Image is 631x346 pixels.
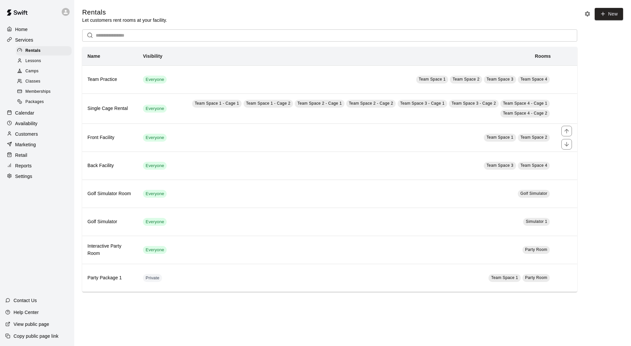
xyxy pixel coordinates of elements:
span: Simulator 1 [526,219,547,224]
span: Golf Simulator [520,191,548,196]
button: Rental settings [582,9,592,19]
a: Rentals [16,46,74,56]
p: Contact Us [14,297,37,304]
span: Team Space 3 - Cage 2 [451,101,496,106]
div: This service is visible to all of your customers [143,105,167,113]
h6: Back Facility [87,162,132,169]
div: Lessons [16,56,72,66]
span: Everyone [143,135,167,141]
span: Team Space 1 [419,77,446,82]
p: Services [15,37,33,43]
a: Customers [5,129,69,139]
p: Settings [15,173,32,180]
p: Availability [15,120,38,127]
p: Customers [15,131,38,137]
button: move item up [561,126,572,136]
div: Classes [16,77,72,86]
div: Rentals [16,46,72,55]
div: This service is visible to all of your customers [143,218,167,226]
p: Home [15,26,28,33]
div: This service is visible to all of your customers [143,134,167,142]
span: Camps [25,68,39,75]
span: Team Space 2 [520,135,548,140]
button: move item down [561,139,572,150]
div: This service is visible to all of your customers [143,162,167,170]
a: Packages [16,97,74,107]
p: View public page [14,321,49,328]
h6: Golf Simulator Room [87,190,132,197]
a: Memberships [16,87,74,97]
p: Marketing [15,141,36,148]
span: Packages [25,99,44,105]
span: Team Space 1 [486,135,514,140]
p: Calendar [15,110,34,116]
p: Help Center [14,309,39,316]
a: Retail [5,150,69,160]
b: Visibility [143,53,162,59]
h6: Party Package 1 [87,274,132,282]
div: Marketing [5,140,69,150]
a: Lessons [16,56,74,66]
a: Calendar [5,108,69,118]
span: Team Space 1 - Cage 2 [246,101,290,106]
a: Camps [16,66,74,77]
a: Services [5,35,69,45]
span: Memberships [25,88,50,95]
div: This service is visible to all of your customers [143,190,167,198]
h6: Team Practice [87,76,132,83]
div: Packages [16,97,72,107]
p: Retail [15,152,27,158]
span: Private [143,275,162,281]
a: New [595,8,623,20]
span: Team Space 4 [520,77,548,82]
a: Reports [5,161,69,171]
span: Team Space 4 - Cage 2 [503,111,547,116]
span: Lessons [25,58,41,64]
span: Team Space 2 [452,77,480,82]
h6: Front Facility [87,134,132,141]
h6: Interactive Party Room [87,243,132,257]
a: Home [5,24,69,34]
span: Team Space 1 - Cage 1 [195,101,239,106]
span: Team Space 4 [520,163,548,168]
span: Team Space 3 [486,163,514,168]
span: Everyone [143,247,167,253]
b: Name [87,53,100,59]
div: This service is visible to all of your customers [143,76,167,84]
span: Team Space 3 [486,77,514,82]
span: Team Space 2 - Cage 2 [349,101,393,106]
a: Classes [16,77,74,87]
span: Team Space 1 [491,275,518,280]
div: Memberships [16,87,72,96]
a: Availability [5,119,69,128]
b: Rooms [535,53,551,59]
table: simple table [82,47,577,292]
p: Copy public page link [14,333,58,339]
h5: Rentals [82,8,167,17]
span: Everyone [143,106,167,112]
span: Everyone [143,163,167,169]
span: Everyone [143,191,167,197]
span: Team Space 4 - Cage 1 [503,101,547,106]
h6: Single Cage Rental [87,105,132,112]
span: Team Space 2 - Cage 1 [297,101,342,106]
span: Party Room [525,247,547,252]
span: Everyone [143,77,167,83]
span: Classes [25,78,40,85]
p: Reports [15,162,32,169]
div: Camps [16,67,72,76]
a: Settings [5,171,69,181]
span: Rentals [25,48,41,54]
div: This service is visible to all of your customers [143,246,167,254]
h6: Golf Simulator [87,218,132,225]
span: Party Room [525,275,547,280]
span: Team Space 3 - Cage 1 [400,101,445,106]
